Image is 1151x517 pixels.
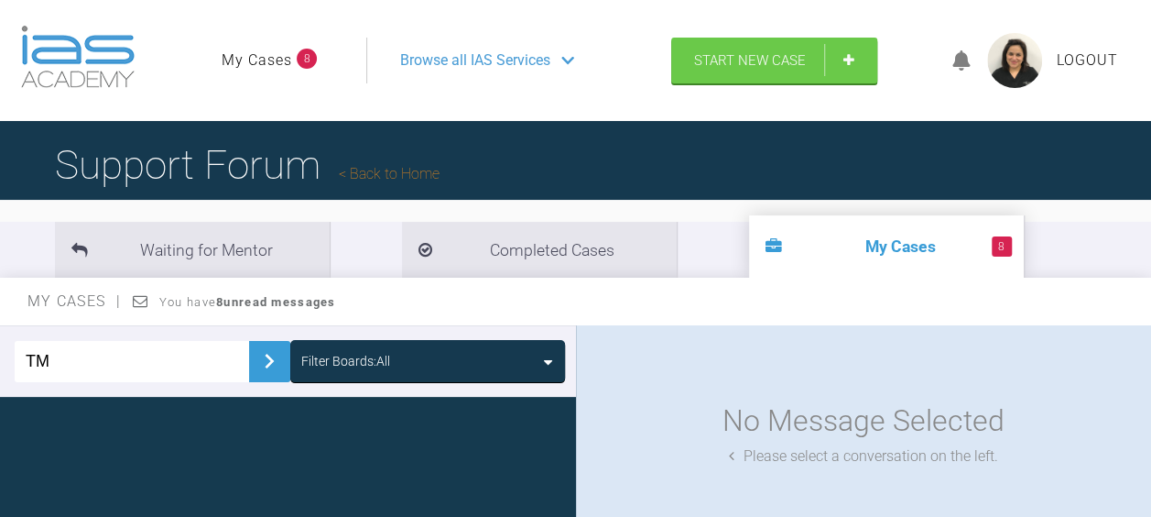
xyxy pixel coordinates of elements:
[216,295,335,309] strong: 8 unread messages
[400,49,550,72] span: Browse all IAS Services
[222,49,292,72] a: My Cases
[27,292,122,310] span: My Cases
[694,52,806,69] span: Start New Case
[1057,49,1118,72] a: Logout
[671,38,877,83] a: Start New Case
[55,222,330,278] li: Waiting for Mentor
[722,398,1004,445] div: No Message Selected
[15,341,249,382] input: Enter Case ID or Title
[987,33,1042,88] img: profile.png
[729,445,998,468] div: Please select a conversation on the left.
[159,295,336,309] span: You have
[21,26,135,88] img: logo-light.3e3ef733.png
[402,222,677,278] li: Completed Cases
[992,236,1012,257] span: 8
[255,346,284,376] img: chevronRight.28bd32b0.svg
[55,133,440,197] h1: Support Forum
[749,215,1024,278] li: My Cases
[297,49,317,69] span: 8
[339,165,440,182] a: Back to Home
[301,351,390,371] div: Filter Boards: All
